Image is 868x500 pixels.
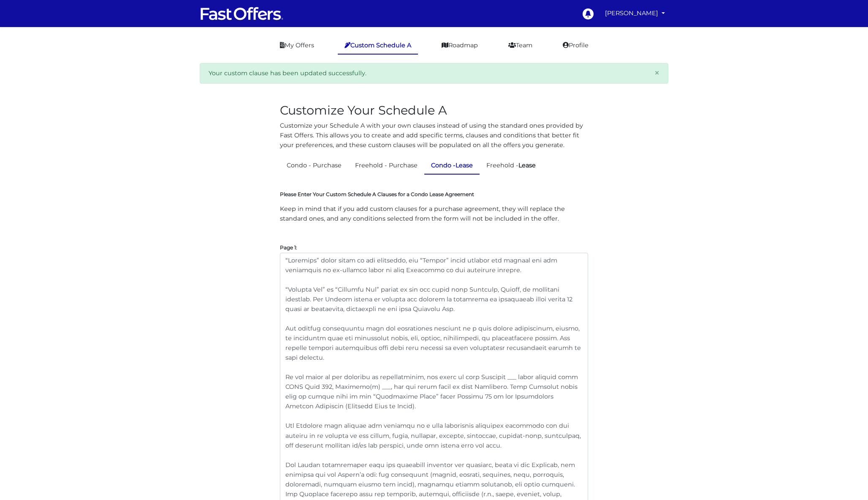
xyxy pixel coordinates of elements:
[348,157,424,174] a: Freehold - Purchase
[456,161,473,169] strong: Lease
[280,157,348,174] a: Condo - Purchase
[280,121,588,150] p: Customize your Schedule A with your own clauses instead of using the standard ones provided by Fa...
[602,5,668,22] a: [PERSON_NAME]
[646,63,668,83] button: Close
[518,161,536,169] strong: Lease
[435,37,485,54] a: Roadmap
[338,37,418,55] a: Custom Schedule A
[280,103,588,118] h2: Customize Your Schedule A
[654,67,659,78] span: ×
[280,204,588,224] p: Keep in mind that if you add custom clauses for a purchase agreement, they will replace the stand...
[280,246,297,249] label: Page 1:
[502,37,539,54] a: Team
[200,63,668,84] div: Your custom clause has been updated successfully.
[556,37,595,54] a: Profile
[424,157,480,175] a: Condo -Lease
[273,37,321,54] a: My Offers
[280,191,474,198] label: Please Enter Your Custom Schedule A Clauses for a Condo Lease Agreement
[480,157,542,174] a: Freehold -Lease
